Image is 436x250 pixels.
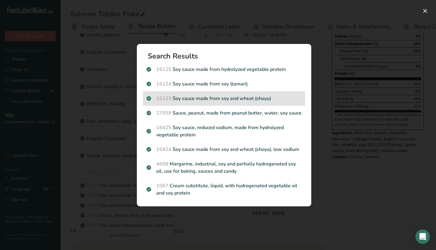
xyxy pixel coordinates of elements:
span: 16125 [156,66,171,73]
div: Open Intercom Messenger [415,229,430,244]
span: 27059 [156,110,171,116]
span: 16425 [156,124,171,131]
span: 16123 [156,95,171,102]
p: Sauce, peanut, made from peanut butter, water, soy sauce [147,109,302,117]
p: Cream substitute, liquid, with hydrogenated vegetable oil and soy protein [147,182,302,197]
h1: Search Results [148,52,305,60]
span: 1067 [156,182,168,189]
p: Soy sauce made from soy and wheat (shoyu) [147,95,302,102]
p: Soy sauce made from hydrolyzed vegetable protein [147,66,302,73]
p: Soy sauce, reduced sodium, made from hydrolyzed vegetable protein [147,124,302,138]
p: Soy sauce made from soy (tamari) [147,80,302,88]
span: 16424 [156,146,171,153]
p: Margarine, industrial, soy and partially hydrogenated soy oil, use for baking, sauces and candy [147,160,302,175]
p: Soy sauce made from soy and wheat (shoyu), low sodium [147,146,302,153]
span: 4668 [156,161,168,167]
span: 16124 [156,81,171,87]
